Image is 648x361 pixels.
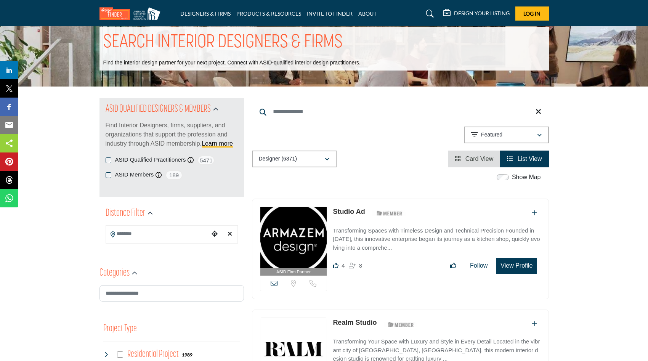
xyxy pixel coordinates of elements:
[182,352,192,358] b: 1989
[276,269,311,275] span: ASID Firm Partner
[518,156,542,162] span: List View
[455,156,493,162] a: View Card
[202,140,233,147] a: Learn more
[99,285,244,302] input: Search Category
[165,170,183,180] span: 189
[512,173,541,182] label: Show Map
[358,10,377,17] a: ABOUT
[260,207,327,276] a: ASID Firm Partner
[448,151,500,167] li: Card View
[342,262,345,269] span: 4
[333,207,365,217] p: Studio Ad
[236,10,301,17] a: PRODUCTS & RESOURCES
[515,6,549,21] button: Log In
[115,156,186,164] label: ASID Qualified Practitioners
[259,155,297,163] p: Designer (6371)
[349,261,362,270] div: Followers
[182,351,192,358] div: 1989 Results For Residential Project
[333,226,541,252] p: Transforming Spaces with Timeless Design and Technical Precision Founded in [DATE], this innovati...
[106,121,238,148] p: Find Interior Designers, firms, suppliers, and organizations that support the profession and indu...
[372,209,407,218] img: ASID Members Badge Icon
[500,151,549,167] li: List View
[464,127,549,143] button: Featured
[103,59,361,67] p: Find the interior design partner for your next project. Connect with ASID-qualified interior desi...
[496,258,537,274] button: View Profile
[252,103,549,121] input: Search Keyword
[419,8,439,20] a: Search
[99,7,164,20] img: Site Logo
[180,10,231,17] a: DESIGNERS & FIRMS
[197,156,215,165] span: 5471
[106,207,145,220] h2: Distance Filter
[532,210,537,216] a: Add To List
[333,222,541,252] a: Transforming Spaces with Timeless Design and Technical Precision Founded in [DATE], this innovati...
[106,103,211,116] h2: ASID QUALIFIED DESIGNERS & MEMBERS
[333,208,365,215] a: Studio Ad
[481,131,502,139] p: Featured
[523,10,541,17] span: Log In
[445,258,461,273] button: Like listing
[384,319,418,329] img: ASID Members Badge Icon
[333,318,377,328] p: Realm Studio
[359,262,362,269] span: 8
[507,156,542,162] a: View List
[532,321,537,327] a: Add To List
[465,156,494,162] span: Card View
[465,258,492,273] button: Follow
[99,266,130,280] h2: Categories
[106,172,111,178] input: ASID Members checkbox
[260,207,327,268] img: Studio Ad
[443,9,510,18] div: DESIGN YOUR LISTING
[209,226,220,242] div: Choose your current location
[333,319,377,326] a: Realm Studio
[106,226,209,241] input: Search Location
[252,151,337,167] button: Designer (6371)
[115,170,154,179] label: ASID Members
[117,351,123,358] input: Select Residential Project checkbox
[307,10,353,17] a: INVITE TO FINDER
[127,348,179,361] h4: Residential Project: Types of projects range from simple residential renovations to highly comple...
[224,226,236,242] div: Clear search location
[454,10,510,17] h5: DESIGN YOUR LISTING
[106,157,111,163] input: ASID Qualified Practitioners checkbox
[333,263,338,268] i: Likes
[103,322,137,336] button: Project Type
[103,31,343,55] h1: SEARCH INTERIOR DESIGNERS & FIRMS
